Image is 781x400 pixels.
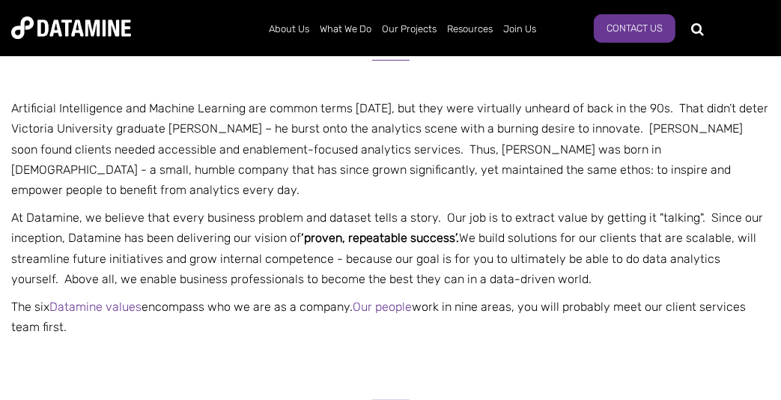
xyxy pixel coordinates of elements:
a: Contact Us [594,14,675,43]
span: ‘proven, repeatable success’. [301,231,459,245]
a: What We Do [314,10,377,49]
a: Our people [353,300,412,314]
img: Datamine [11,16,131,39]
a: About Us [264,10,314,49]
a: Join Us [498,10,541,49]
a: Datamine values [49,300,142,314]
a: Resources [442,10,498,49]
a: Our Projects [377,10,442,49]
